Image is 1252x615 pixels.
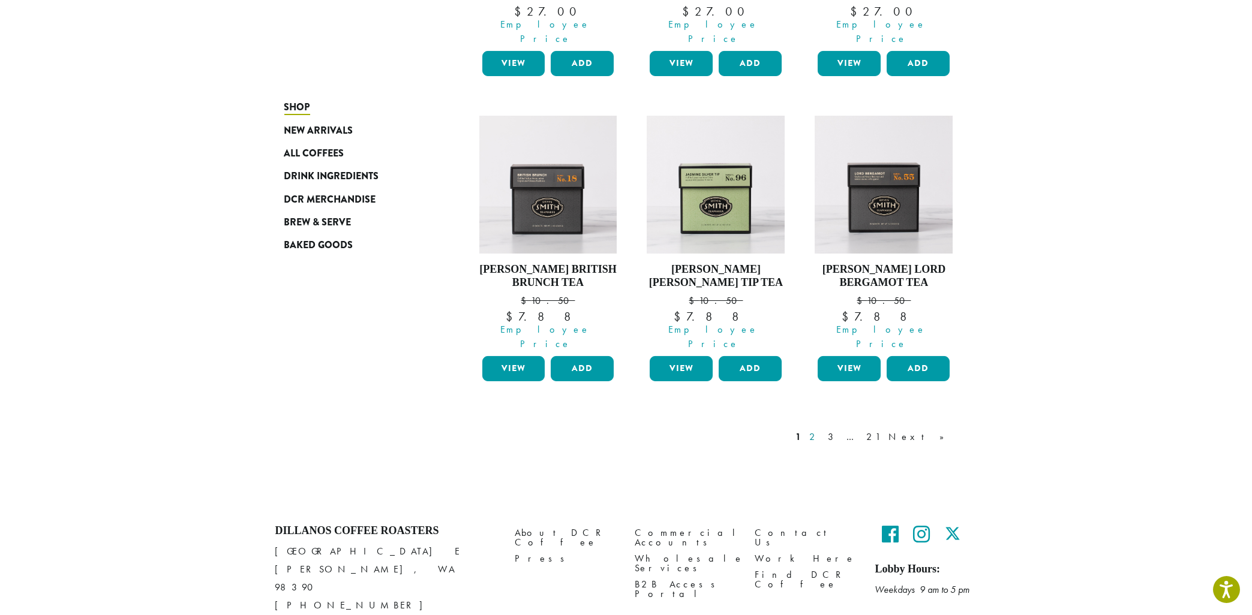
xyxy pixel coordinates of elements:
[284,146,344,161] span: All Coffees
[284,211,428,234] a: Brew & Serve
[810,17,953,46] span: Employee Price
[482,51,545,76] a: View
[864,430,883,444] a: 21
[284,123,353,138] span: New Arrivals
[647,116,785,351] a: [PERSON_NAME] [PERSON_NAME] Tip Tea $10.50 Employee Price
[635,551,737,577] a: Wholesale Services
[674,309,686,324] span: $
[845,430,861,444] a: …
[642,17,785,46] span: Employee Price
[850,4,917,19] bdi: 27.00
[857,294,867,307] span: $
[284,234,428,257] a: Baked Goods
[479,263,617,289] h4: [PERSON_NAME] British Brunch Tea
[887,356,950,381] button: Add
[755,567,857,593] a: Find DCR Coffee
[887,430,956,444] a: Next »
[810,322,953,351] span: Employee Price
[475,17,617,46] span: Employee Price
[284,188,428,211] a: DCR Merchandise
[850,4,863,19] span: $
[689,294,743,307] bdi: 10.50
[689,294,699,307] span: $
[551,356,614,381] button: Add
[284,169,379,184] span: Drink Ingredients
[284,192,376,207] span: DCR Merchandise
[719,51,782,76] button: Add
[755,551,857,567] a: Work Here
[514,4,581,19] bdi: 27.00
[521,294,575,307] bdi: 10.50
[275,524,497,538] h4: Dillanos Coffee Roasters
[521,294,531,307] span: $
[794,430,804,444] a: 1
[635,577,737,602] a: B2B Access Portal
[284,119,428,141] a: New Arrivals
[284,165,428,188] a: Drink Ingredients
[635,524,737,550] a: Commercial Accounts
[647,116,785,254] img: Jasmine-Silver-Tip-Signature-Green-Carton-2023.jpg
[875,563,977,576] h5: Lobby Hours:
[815,116,953,351] a: [PERSON_NAME] Lord Bergamot Tea $10.50 Employee Price
[842,309,926,324] bdi: 7.88
[682,4,749,19] bdi: 27.00
[807,430,822,444] a: 2
[551,51,614,76] button: Add
[682,4,695,19] span: $
[275,542,497,614] p: [GEOGRAPHIC_DATA] E [PERSON_NAME], WA 98390 [PHONE_NUMBER]
[482,356,545,381] a: View
[515,524,617,550] a: About DCR Coffee
[826,430,841,444] a: 3
[887,51,950,76] button: Add
[857,294,911,307] bdi: 10.50
[515,551,617,567] a: Press
[650,51,713,76] a: View
[674,309,758,324] bdi: 7.88
[506,309,590,324] bdi: 7.88
[650,356,713,381] a: View
[284,96,428,119] a: Shop
[284,142,428,165] a: All Coffees
[642,322,785,351] span: Employee Price
[818,356,881,381] a: View
[284,238,353,253] span: Baked Goods
[818,51,881,76] a: View
[479,116,617,254] img: British-Brunch-Signature-Black-Carton-2023-2.jpg
[284,215,352,230] span: Brew & Serve
[475,322,617,351] span: Employee Price
[875,583,970,596] em: Weekdays 9 am to 5 pm
[506,309,518,324] span: $
[284,100,310,115] span: Shop
[719,356,782,381] button: Add
[842,309,854,324] span: $
[815,263,953,289] h4: [PERSON_NAME] Lord Bergamot Tea
[514,4,527,19] span: $
[479,116,617,351] a: [PERSON_NAME] British Brunch Tea $10.50 Employee Price
[815,116,953,254] img: Lord-Bergamot-Signature-Black-Carton-2023-1.jpg
[755,524,857,550] a: Contact Us
[647,263,785,289] h4: [PERSON_NAME] [PERSON_NAME] Tip Tea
